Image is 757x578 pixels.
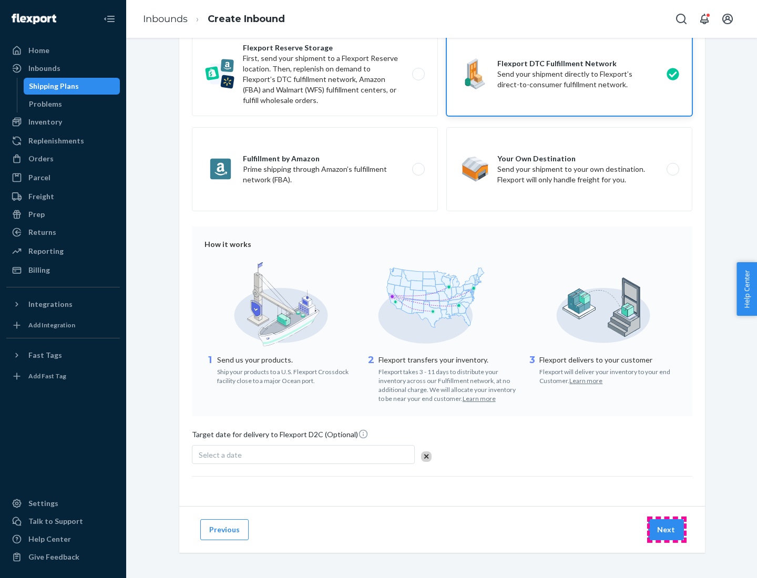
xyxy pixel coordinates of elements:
[28,552,79,562] div: Give Feedback
[717,8,738,29] button: Open account menu
[204,239,680,250] div: How it works
[199,450,242,459] span: Select a date
[527,354,537,385] div: 3
[208,13,285,25] a: Create Inbound
[28,63,60,74] div: Inbounds
[671,8,692,29] button: Open Search Box
[736,262,757,316] button: Help Center
[6,188,120,205] a: Freight
[569,376,602,385] button: Learn more
[28,136,84,146] div: Replenishments
[539,355,680,365] p: Flexport delivers to your customer
[463,394,496,403] button: Learn more
[12,14,56,24] img: Flexport logo
[135,4,293,35] ol: breadcrumbs
[217,355,357,365] p: Send us your products.
[28,534,71,544] div: Help Center
[29,81,79,91] div: Shipping Plans
[24,96,120,112] a: Problems
[6,495,120,512] a: Settings
[28,172,50,183] div: Parcel
[28,498,58,509] div: Settings
[28,299,73,309] div: Integrations
[539,365,680,385] div: Flexport will deliver your inventory to your end Customer.
[200,519,249,540] button: Previous
[6,262,120,278] a: Billing
[28,209,45,220] div: Prep
[28,153,54,164] div: Orders
[6,243,120,260] a: Reporting
[378,355,519,365] p: Flexport transfers your inventory.
[6,206,120,223] a: Prep
[28,321,75,329] div: Add Integration
[143,13,188,25] a: Inbounds
[6,150,120,167] a: Orders
[6,113,120,130] a: Inventory
[378,365,519,404] div: Flexport takes 3 - 11 days to distribute your inventory across our Fulfillment network, at no add...
[28,191,54,202] div: Freight
[648,519,684,540] button: Next
[28,117,62,127] div: Inventory
[6,60,120,77] a: Inbounds
[28,371,66,380] div: Add Fast Tag
[28,45,49,56] div: Home
[6,368,120,385] a: Add Fast Tag
[366,354,376,404] div: 2
[192,429,369,444] span: Target date for delivery to Flexport D2C (Optional)
[204,354,215,385] div: 1
[99,8,120,29] button: Close Navigation
[6,224,120,241] a: Returns
[24,78,120,95] a: Shipping Plans
[6,132,120,149] a: Replenishments
[6,169,120,186] a: Parcel
[6,549,120,565] button: Give Feedback
[28,227,56,238] div: Returns
[694,8,715,29] button: Open notifications
[28,516,83,527] div: Talk to Support
[6,317,120,334] a: Add Integration
[28,350,62,360] div: Fast Tags
[28,265,50,275] div: Billing
[6,531,120,548] a: Help Center
[6,42,120,59] a: Home
[6,513,120,530] a: Talk to Support
[6,296,120,313] button: Integrations
[6,347,120,364] button: Fast Tags
[29,99,62,109] div: Problems
[28,246,64,256] div: Reporting
[217,365,357,385] div: Ship your products to a U.S. Flexport Crossdock facility close to a major Ocean port.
